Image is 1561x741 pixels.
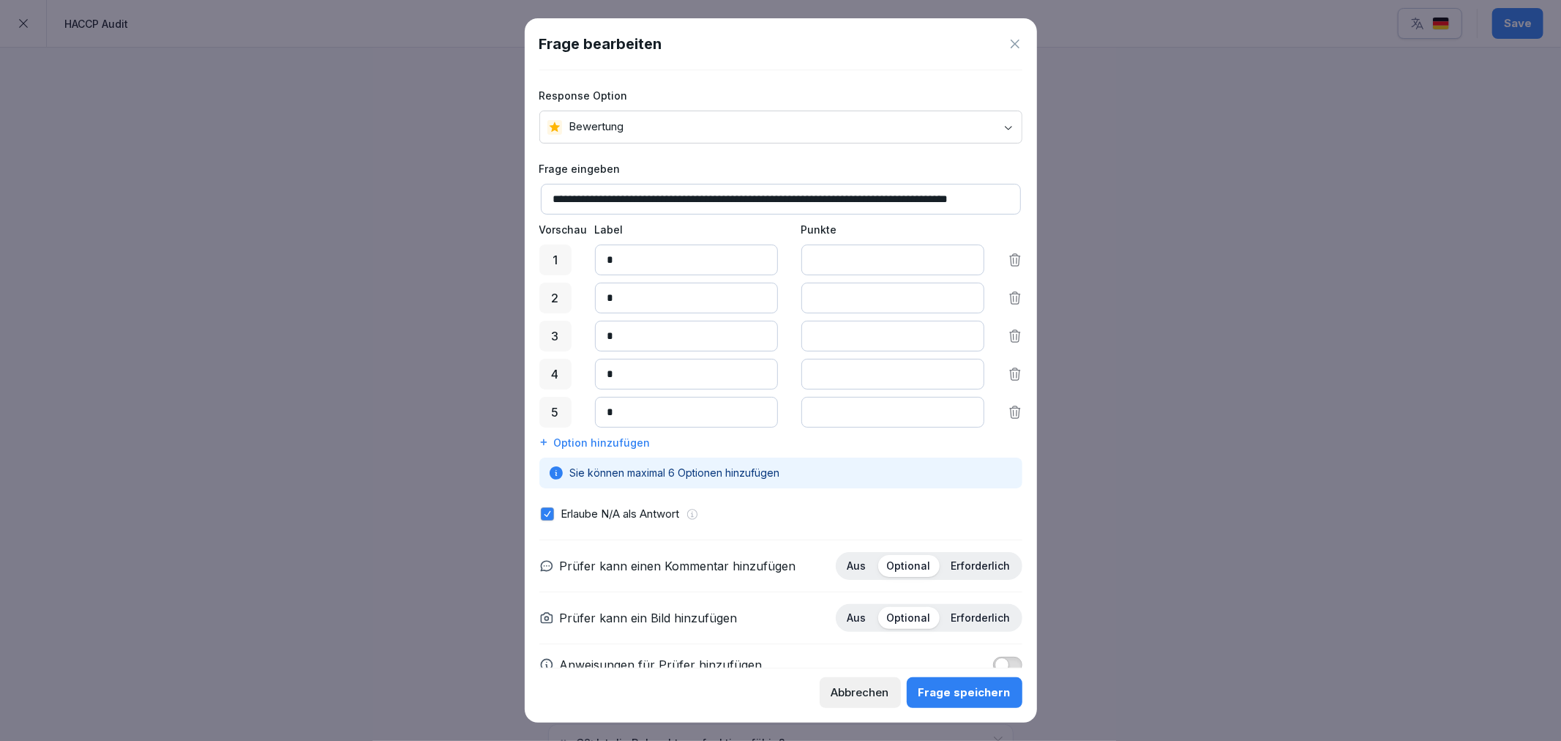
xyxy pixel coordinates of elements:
[801,222,984,237] p: Punkte
[847,559,866,573] p: Aus
[539,397,572,428] div: 5
[560,557,796,575] p: Prüfer kann einen Kommentar hinzufügen
[887,559,931,573] p: Optional
[539,88,1022,103] label: Response Option
[820,677,901,708] button: Abbrechen
[539,245,572,275] div: 1
[539,33,662,55] h1: Frage bearbeiten
[561,506,680,523] p: Erlaube N/A als Antwort
[847,611,866,625] p: Aus
[560,656,763,674] p: Anweisungen für Prüfer hinzufügen
[887,611,931,625] p: Optional
[539,321,572,351] div: 3
[951,611,1011,625] p: Erforderlich
[595,222,778,237] p: Label
[539,435,1022,450] div: Option hinzufügen
[951,559,1011,573] p: Erforderlich
[539,283,572,313] div: 2
[539,222,572,237] p: Vorschau
[539,161,1022,176] label: Frage eingeben
[560,609,738,627] p: Prüfer kann ein Bild hinzufügen
[918,685,1011,701] div: Frage speichern
[907,677,1022,708] button: Frage speichern
[831,685,889,701] div: Abbrechen
[539,359,572,390] div: 4
[539,458,1022,488] div: Sie können maximal 6 Optionen hinzufügen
